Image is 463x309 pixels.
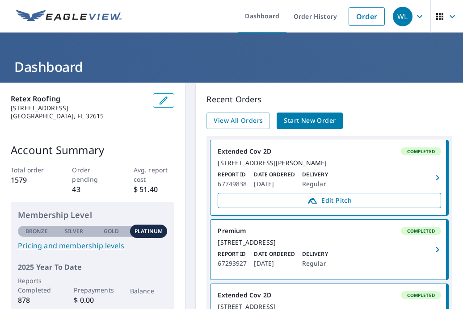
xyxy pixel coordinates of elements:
[11,58,452,76] h1: Dashboard
[206,93,452,105] p: Recent Orders
[206,113,270,129] a: View All Orders
[218,159,441,167] div: [STREET_ADDRESS][PERSON_NAME]
[18,240,167,251] a: Pricing and membership levels
[11,93,146,104] p: Retex Roofing
[210,220,448,280] a: PremiumCompleted[STREET_ADDRESS]Report ID67293927Date Ordered[DATE]DeliveryRegular
[284,115,336,126] span: Start New Order
[11,142,174,158] p: Account Summary
[18,209,167,221] p: Membership Level
[218,147,441,155] div: Extended Cov 2D
[302,250,328,258] p: Delivery
[218,238,441,246] div: [STREET_ADDRESS]
[11,165,52,175] p: Total order
[223,195,435,206] span: Edit Pitch
[72,165,113,184] p: Order pending
[402,148,440,154] span: Completed
[134,165,175,184] p: Avg. report cost
[218,171,247,179] p: Report ID
[254,250,295,258] p: Date Ordered
[254,258,295,269] p: [DATE]
[104,227,119,235] p: Gold
[218,250,247,258] p: Report ID
[277,113,343,129] a: Start New Order
[11,112,146,120] p: [GEOGRAPHIC_DATA], FL 32615
[11,104,146,112] p: [STREET_ADDRESS]
[74,285,111,295] p: Prepayments
[11,175,52,185] p: 1579
[218,258,247,269] p: 67293927
[402,228,440,234] span: Completed
[393,7,412,26] div: WL
[134,184,175,195] p: $ 51.40
[254,179,295,189] p: [DATE]
[349,7,385,26] a: Order
[74,295,111,305] p: $ 0.00
[218,193,441,208] a: Edit Pitch
[214,115,263,126] span: View All Orders
[16,10,122,23] img: EV Logo
[254,171,295,179] p: Date Ordered
[130,286,168,296] p: Balance
[65,227,84,235] p: Silver
[72,184,113,195] p: 43
[218,291,441,299] div: Extended Cov 2D
[25,227,48,235] p: Bronze
[135,227,163,235] p: Platinum
[218,179,247,189] p: 67749838
[302,179,328,189] p: Regular
[302,171,328,179] p: Delivery
[210,140,448,215] a: Extended Cov 2DCompleted[STREET_ADDRESS][PERSON_NAME]Report ID67749838Date Ordered[DATE]DeliveryR...
[302,258,328,269] p: Regular
[18,276,55,295] p: Reports Completed
[18,262,167,272] p: 2025 Year To Date
[18,295,55,305] p: 878
[218,227,441,235] div: Premium
[402,292,440,298] span: Completed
